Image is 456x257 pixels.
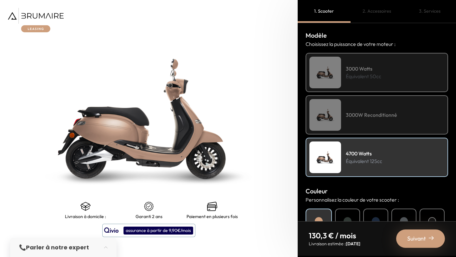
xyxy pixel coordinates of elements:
p: 130,3 € / mois [309,230,360,241]
h3: Couleur [306,186,448,196]
div: assurance à partir de 9,90€/mois [123,227,193,235]
h3: Modèle [306,31,448,40]
p: Équivalent 50cc [346,72,381,80]
p: Livraison estimée : [309,241,360,247]
img: Scooter Leasing [309,57,341,88]
p: Garanti 2 ans [136,214,162,219]
p: Choisissez la puissance de votre moteur : [306,40,448,48]
img: shipping.png [80,201,91,211]
p: Personnalisez la couleur de votre scooter : [306,196,448,204]
img: Scooter Leasing [309,141,341,173]
h4: 3000W Reconditionné [346,111,397,119]
h4: 4700 Watts [346,150,382,157]
img: Scooter Leasing [309,99,341,131]
p: Équivalent 125cc [346,157,382,165]
h4: 3000 Watts [346,65,381,72]
img: right-arrow-2.png [429,235,434,241]
img: logo qivio [104,227,119,234]
button: assurance à partir de 9,90€/mois [102,224,195,237]
img: Brumaire Leasing [8,8,64,32]
span: Suivant [407,234,426,243]
p: Paiement en plusieurs fois [187,214,238,219]
img: certificat-de-garantie.png [144,201,154,211]
span: [DATE] [346,241,360,247]
p: Livraison à domicile : [65,214,106,219]
img: credit-cards.png [207,201,217,211]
